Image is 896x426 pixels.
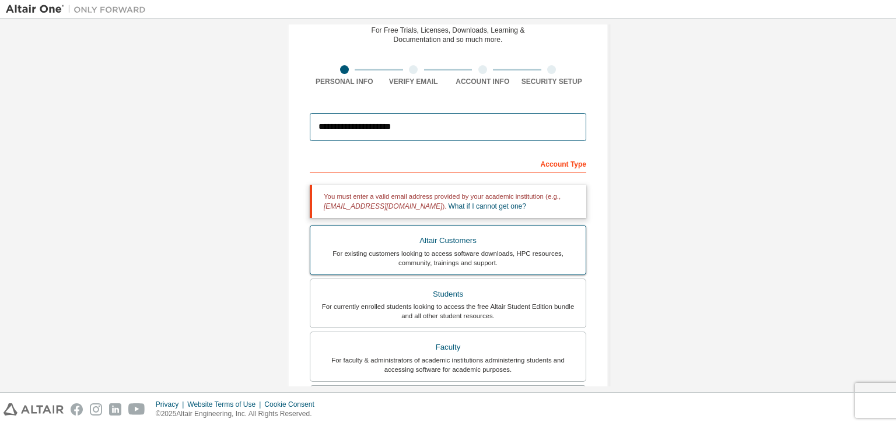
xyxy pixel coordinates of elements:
[317,286,579,302] div: Students
[6,3,152,15] img: Altair One
[90,403,102,416] img: instagram.svg
[317,302,579,321] div: For currently enrolled students looking to access the free Altair Student Edition bundle and all ...
[317,339,579,355] div: Faculty
[3,403,64,416] img: altair_logo.svg
[156,409,321,419] p: © 2025 Altair Engineering, Inc. All Rights Reserved.
[449,202,526,210] a: What if I cannot get one?
[310,77,379,86] div: Personal Info
[109,403,121,416] img: linkedin.svg
[448,77,517,86] div: Account Info
[310,185,586,218] div: You must enter a valid email address provided by your academic institution (e.g., ).
[517,77,587,86] div: Security Setup
[317,233,579,249] div: Altair Customers
[379,77,449,86] div: Verify Email
[310,154,586,172] div: Account Type
[264,400,321,409] div: Cookie Consent
[324,202,442,210] span: [EMAIL_ADDRESS][DOMAIN_NAME]
[317,355,579,374] div: For faculty & administrators of academic institutions administering students and accessing softwa...
[317,249,579,267] div: For existing customers looking to access software downloads, HPC resources, community, trainings ...
[372,26,525,44] div: For Free Trials, Licenses, Downloads, Learning & Documentation and so much more.
[156,400,187,409] div: Privacy
[187,400,264,409] div: Website Terms of Use
[128,403,145,416] img: youtube.svg
[71,403,83,416] img: facebook.svg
